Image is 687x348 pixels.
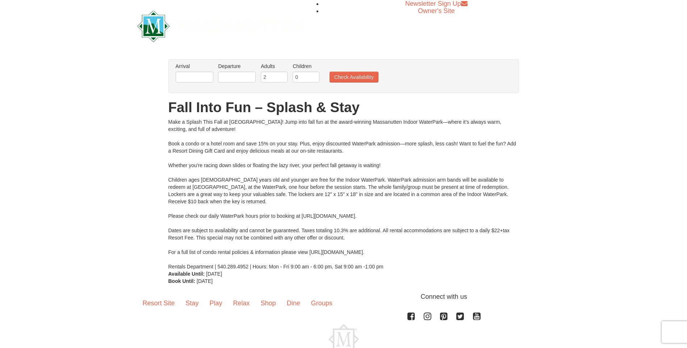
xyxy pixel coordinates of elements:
[204,292,228,314] a: Play
[137,292,180,314] a: Resort Site
[180,292,204,314] a: Stay
[137,17,303,34] a: Massanutten Resort
[293,63,319,70] label: Children
[261,63,288,70] label: Adults
[306,292,338,314] a: Groups
[168,271,205,277] strong: Available Until:
[137,292,550,302] p: Connect with us
[218,63,256,70] label: Departure
[255,292,281,314] a: Shop
[206,271,222,277] span: [DATE]
[418,7,454,14] a: Owner's Site
[168,100,519,115] h1: Fall Into Fun – Splash & Stay
[330,72,378,82] button: Check Availability
[228,292,255,314] a: Relax
[168,118,519,270] div: Make a Splash This Fall at [GEOGRAPHIC_DATA]! Jump into fall fun at the award-winning Massanutten...
[176,63,213,70] label: Arrival
[197,278,213,284] span: [DATE]
[281,292,306,314] a: Dine
[137,10,303,42] img: Massanutten Resort Logo
[168,278,196,284] strong: Book Until:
